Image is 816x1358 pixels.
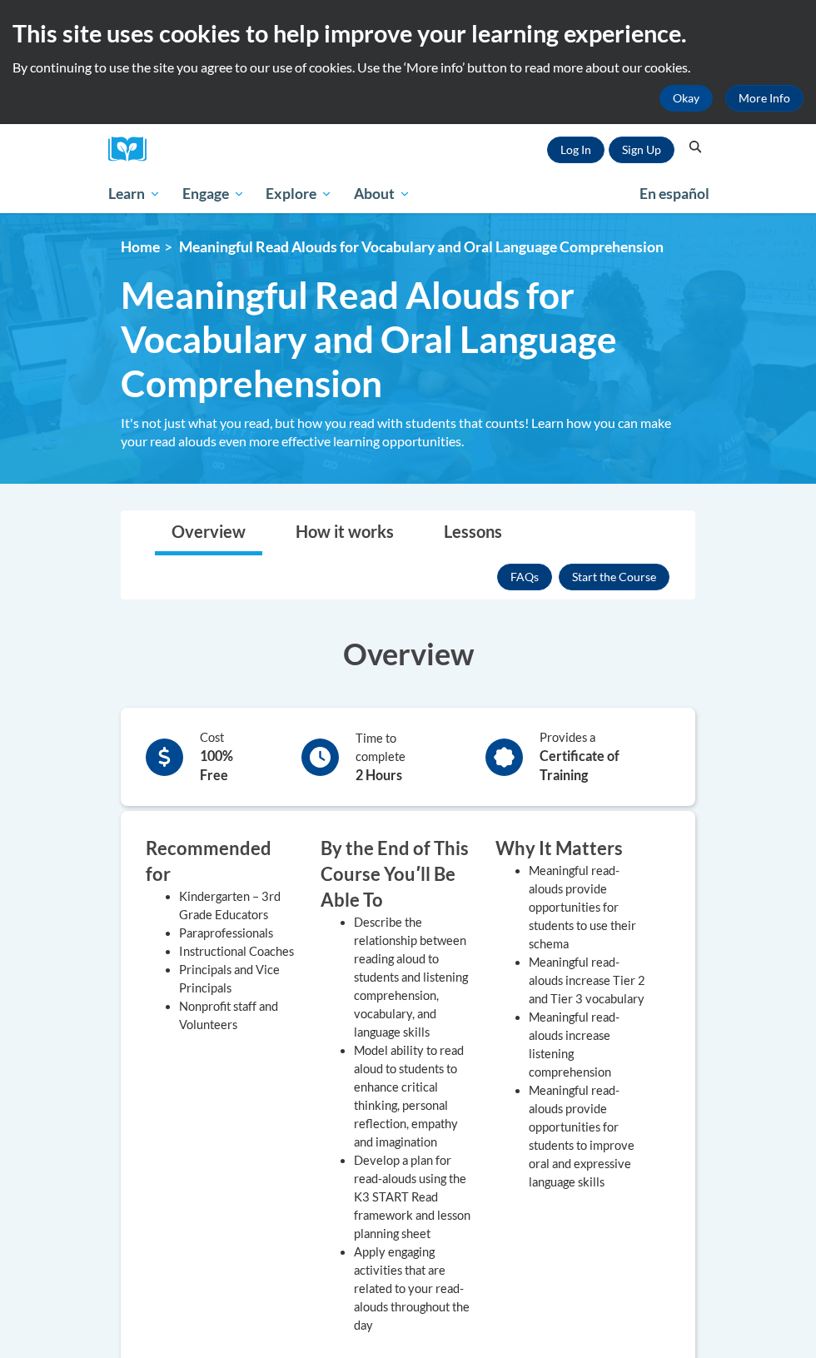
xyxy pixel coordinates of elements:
[179,961,296,997] li: Principals and Vice Principals
[629,177,720,211] a: En español
[108,137,158,162] a: Cox Campus
[179,997,296,1034] li: Nonprofit staff and Volunteers
[179,888,296,924] li: Kindergarten – 3rd Grade Educators
[356,767,402,783] b: 2 Hours
[354,913,470,1042] li: Describe the relationship between reading aloud to students and listening comprehension, vocabula...
[12,58,804,77] p: By continuing to use the site you agree to our use of cookies. Use the ‘More info’ button to read...
[354,1042,470,1152] li: Model ability to read aloud to students to enhance critical thinking, personal reflection, empath...
[108,137,158,162] img: Logo brand
[529,1082,645,1191] li: Meaningful read-alouds provide opportunities for students to improve oral and expressive language...
[495,836,645,862] h3: Why It Matters
[200,748,233,783] b: 100% Free
[266,184,332,204] span: Explore
[427,511,519,555] a: Lessons
[540,729,670,785] div: Provides a
[12,17,804,50] h2: This site uses cookies to help improve your learning experience.
[354,1243,470,1335] li: Apply engaging activities that are related to your read-alouds throughout the day
[639,185,709,202] span: En español
[343,175,421,213] a: About
[146,836,296,888] h3: Recommended for
[108,184,161,204] span: Learn
[97,175,172,213] a: Learn
[155,511,262,555] a: Overview
[121,414,695,450] div: It's not just what you read, but how you read with students that counts! Learn how you can make y...
[659,85,713,112] button: Okay
[609,137,674,163] a: Register
[540,748,619,783] b: Certificate of Training
[121,633,695,674] h3: Overview
[255,175,343,213] a: Explore
[354,184,410,204] span: About
[356,729,449,785] div: Time to complete
[529,862,645,953] li: Meaningful read-alouds provide opportunities for students to use their schema
[179,238,664,256] span: Meaningful Read Alouds for Vocabulary and Oral Language Comprehension
[529,953,645,1008] li: Meaningful read-alouds increase Tier 2 and Tier 3 vocabulary
[182,184,245,204] span: Engage
[321,836,470,913] h3: By the End of This Course Youʹll Be Able To
[96,175,720,213] div: Main menu
[547,137,605,163] a: Log In
[121,238,160,256] a: Home
[200,729,264,785] div: Cost
[179,943,296,961] li: Instructional Coaches
[179,924,296,943] li: Paraprofessionals
[559,564,669,590] button: Enroll
[172,175,256,213] a: Engage
[279,511,410,555] a: How it works
[121,273,695,405] span: Meaningful Read Alouds for Vocabulary and Oral Language Comprehension
[497,564,552,590] a: FAQs
[683,137,708,157] button: Search
[725,85,804,112] a: More Info
[354,1152,470,1243] li: Develop a plan for read-alouds using the K3 START Read framework and lesson planning sheet
[529,1008,645,1082] li: Meaningful read-alouds increase listening comprehension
